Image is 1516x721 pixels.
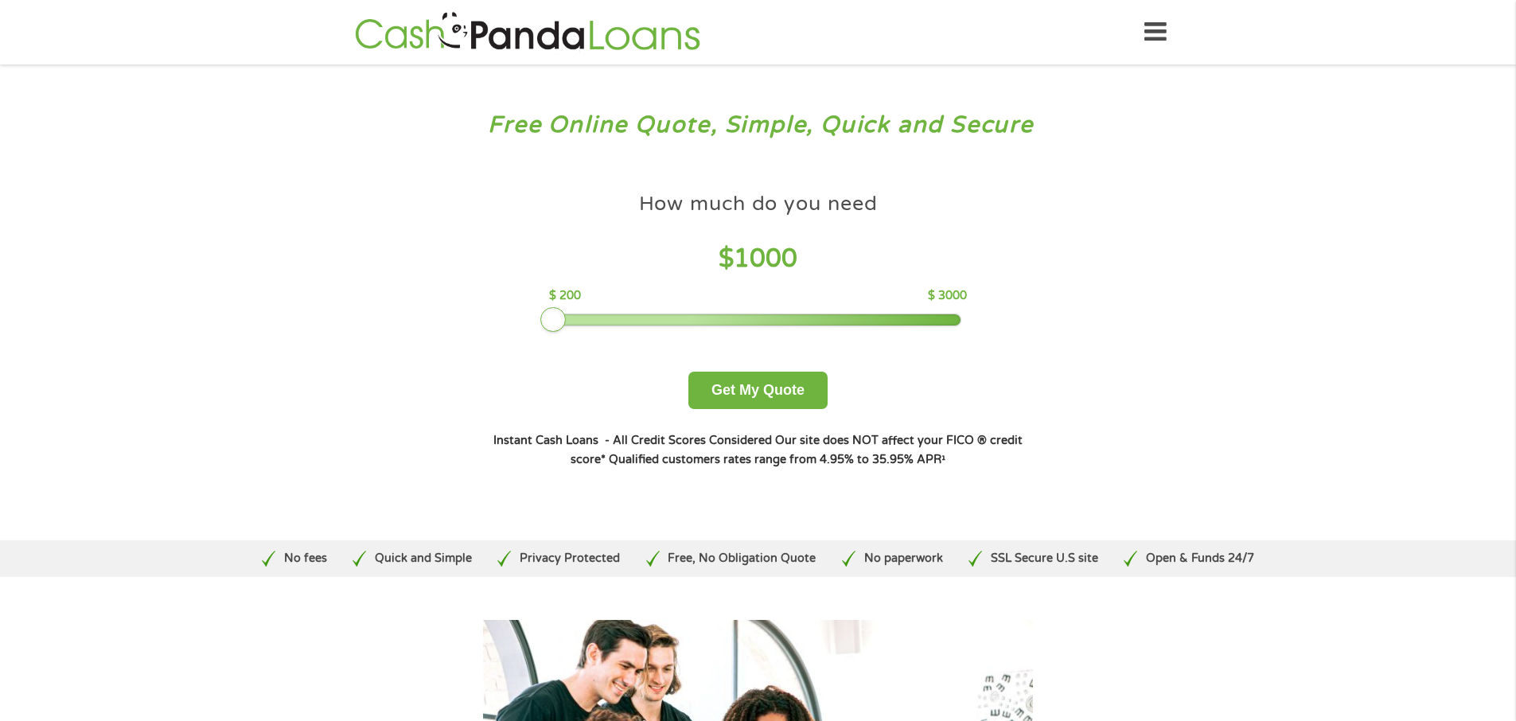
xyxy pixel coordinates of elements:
[928,287,967,305] p: $ 3000
[375,550,472,567] p: Quick and Simple
[864,550,943,567] p: No paperwork
[493,434,772,447] strong: Instant Cash Loans - All Credit Scores Considered
[549,243,967,275] h4: $
[1146,550,1254,567] p: Open & Funds 24/7
[734,244,797,274] span: 1000
[688,372,828,409] button: Get My Quote
[609,453,945,466] strong: Qualified customers rates range from 4.95% to 35.95% APR¹
[668,550,816,567] p: Free, No Obligation Quote
[350,10,705,55] img: GetLoanNow Logo
[284,550,327,567] p: No fees
[520,550,620,567] p: Privacy Protected
[991,550,1098,567] p: SSL Secure U.S site
[571,434,1023,466] strong: Our site does NOT affect your FICO ® credit score*
[549,287,581,305] p: $ 200
[639,191,878,217] h4: How much do you need
[46,111,1471,140] h3: Free Online Quote, Simple, Quick and Secure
